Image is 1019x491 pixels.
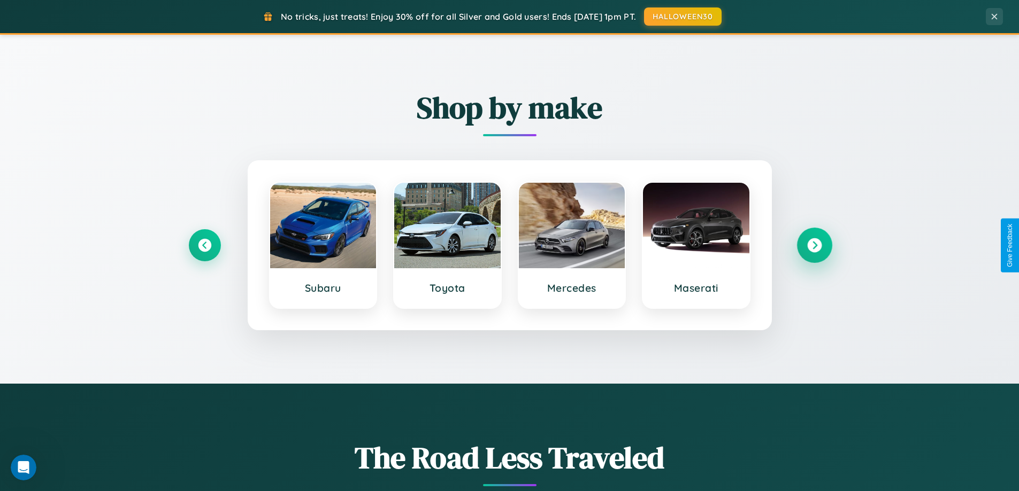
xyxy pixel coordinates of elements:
[281,282,366,294] h3: Subaru
[405,282,490,294] h3: Toyota
[189,87,831,128] h2: Shop by make
[644,7,722,26] button: HALLOWEEN30
[530,282,615,294] h3: Mercedes
[11,455,36,480] iframe: Intercom live chat
[654,282,739,294] h3: Maserati
[281,11,636,22] span: No tricks, just treats! Enjoy 30% off for all Silver and Gold users! Ends [DATE] 1pm PT.
[1006,224,1014,267] div: Give Feedback
[189,437,831,478] h1: The Road Less Traveled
